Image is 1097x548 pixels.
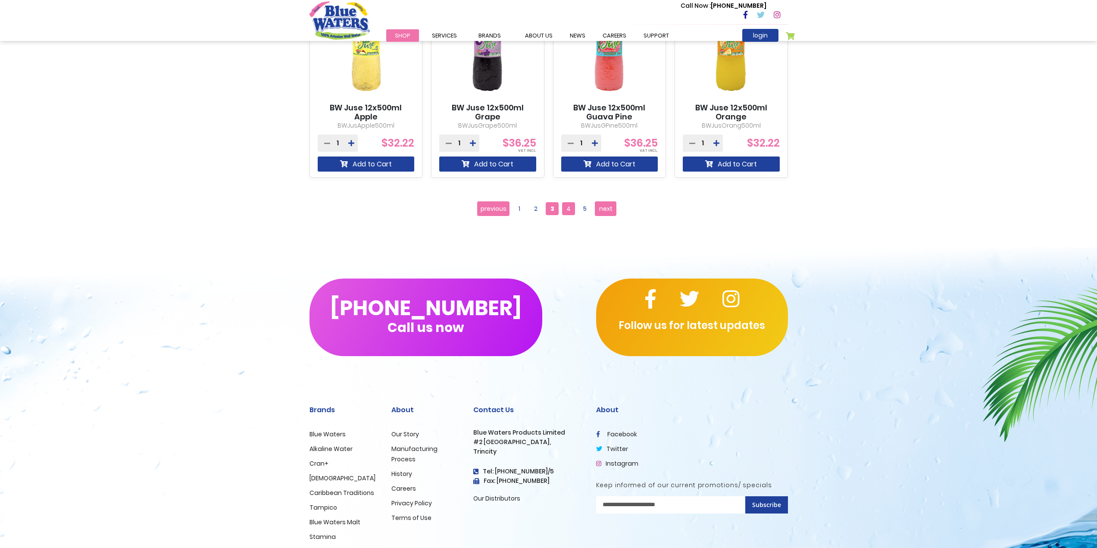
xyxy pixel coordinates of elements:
p: BWJusOrang500ml [683,121,780,130]
a: Terms of Use [391,514,431,522]
a: Our Story [391,430,419,438]
h3: Blue Waters Products Limited [473,429,583,436]
span: Shop [395,31,410,40]
a: [DEMOGRAPHIC_DATA] [309,474,375,482]
a: Alkaline Water [309,445,353,453]
a: Stamina [309,532,336,541]
a: BW Juse 12x500ml Apple [318,103,415,122]
a: careers [594,29,635,42]
span: Subscribe [752,501,781,509]
button: Add to Cart [683,157,780,172]
span: Call Now : [681,1,711,10]
a: 5 [578,202,591,215]
h2: Brands [309,406,378,414]
a: Caribbean Traditions [309,489,374,497]
h4: Tel: [PHONE_NUMBER]/5 [473,468,583,475]
a: twitter [596,445,628,453]
a: previous [477,201,509,216]
button: [PHONE_NUMBER]Call us now [309,279,542,356]
p: BWJusGPine500ml [561,121,658,130]
h3: Fax: [PHONE_NUMBER] [473,477,583,485]
p: BWJusGrape500ml [439,121,536,130]
a: BW Juse 12x500ml Orange [683,103,780,122]
a: Our Distributors [473,494,520,503]
a: login [742,29,778,42]
span: Call us now [388,325,464,330]
h2: Contact Us [473,406,583,414]
a: facebook [596,430,637,438]
a: BW Juse 12x500ml Guava Pine [561,103,658,122]
p: BWJusApple500ml [318,121,415,130]
a: Blue Waters [309,430,346,438]
span: $36.25 [503,136,536,150]
h3: Trincity [473,448,583,455]
h2: About [391,406,460,414]
span: $32.22 [381,136,414,150]
a: Manufacturing Process [391,445,438,463]
span: next [599,202,613,215]
h2: About [596,406,788,414]
h3: #2 [GEOGRAPHIC_DATA], [473,438,583,446]
a: Cran+ [309,459,328,468]
a: BW Juse 12x500ml Grape [439,103,536,122]
a: 1 [513,202,526,215]
a: Privacy Policy [391,499,432,507]
button: Subscribe [745,496,788,514]
span: $32.22 [747,136,780,150]
p: Follow us for latest updates [596,318,788,333]
a: Careers [391,484,416,493]
a: Tampico [309,503,337,512]
button: Add to Cart [318,157,415,172]
p: [PHONE_NUMBER] [681,1,766,10]
a: Blue Waters Malt [309,518,360,526]
span: previous [481,202,506,215]
span: Brands [478,31,501,40]
button: Add to Cart [439,157,536,172]
a: about us [516,29,561,42]
h5: Keep informed of our current promotions/ specials [596,482,788,489]
span: 3 [546,202,559,215]
span: Services [432,31,457,40]
a: next [595,201,616,216]
a: 4 [562,202,575,215]
button: Add to Cart [561,157,658,172]
a: 2 [529,202,542,215]
a: News [561,29,594,42]
span: $36.25 [624,136,658,150]
a: support [635,29,678,42]
a: Instagram [596,459,638,468]
a: store logo [309,1,370,39]
a: History [391,470,412,478]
